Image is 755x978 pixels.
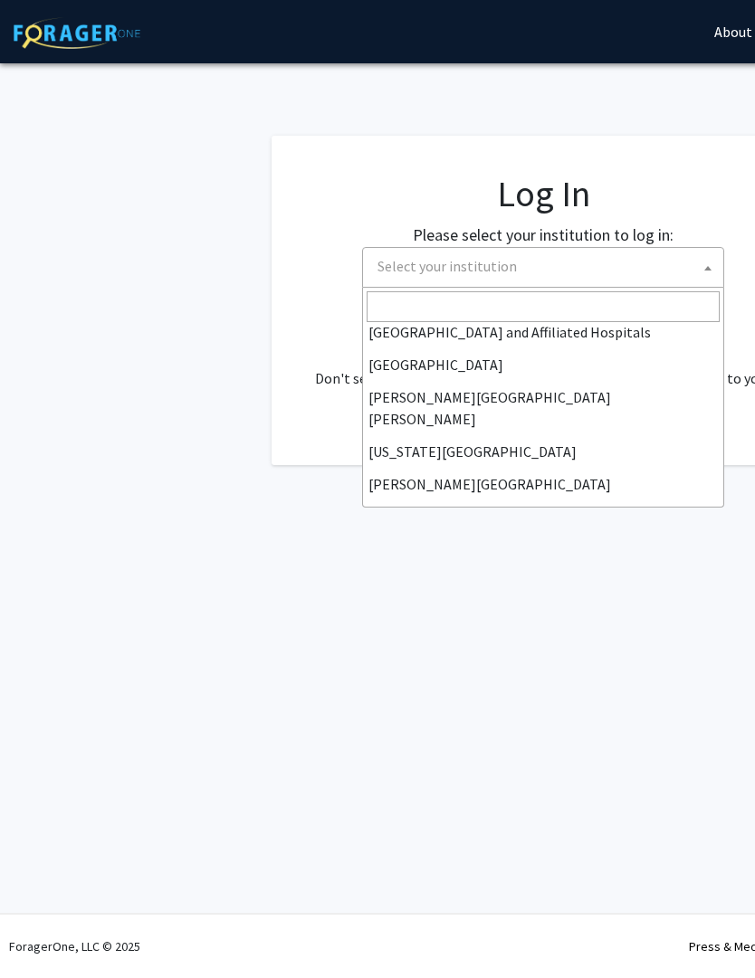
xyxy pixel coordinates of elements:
[9,915,140,978] div: ForagerOne, LLC © 2025
[367,291,720,322] input: Search
[363,500,723,533] li: Morehouse School of Medicine
[377,257,517,275] span: Select your institution
[363,435,723,468] li: [US_STATE][GEOGRAPHIC_DATA]
[363,381,723,435] li: [PERSON_NAME][GEOGRAPHIC_DATA][PERSON_NAME]
[363,468,723,500] li: [PERSON_NAME][GEOGRAPHIC_DATA]
[362,247,724,288] span: Select your institution
[370,248,723,285] span: Select your institution
[363,316,723,348] li: [GEOGRAPHIC_DATA] and Affiliated Hospitals
[413,223,674,247] label: Please select your institution to log in:
[14,17,140,49] img: ForagerOne Logo
[14,897,77,964] iframe: Chat
[363,348,723,381] li: [GEOGRAPHIC_DATA]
